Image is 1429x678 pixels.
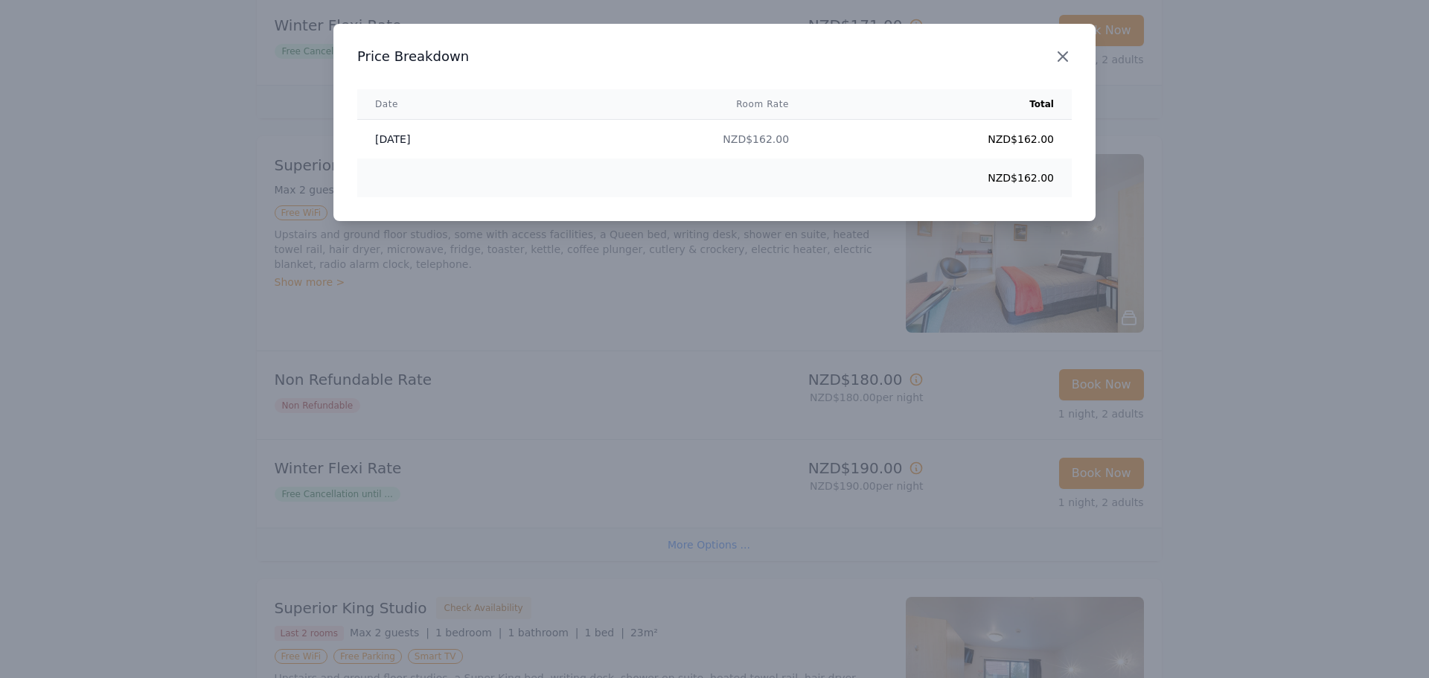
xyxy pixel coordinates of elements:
[807,159,1072,197] td: NZD$162.00
[807,89,1072,120] th: Total
[542,120,807,159] td: NZD$162.00
[357,89,542,120] th: Date
[357,120,542,159] td: [DATE]
[542,89,807,120] th: Room Rate
[357,48,1072,65] h3: Price Breakdown
[807,120,1072,159] td: NZD$162.00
